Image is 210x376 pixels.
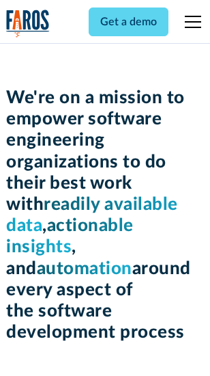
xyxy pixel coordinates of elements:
span: automation [37,260,132,278]
span: actionable insights [6,217,134,256]
span: readily available data [6,196,178,234]
a: home [6,10,50,38]
a: Get a demo [89,8,168,36]
img: Logo of the analytics and reporting company Faros. [6,10,50,38]
h1: We're on a mission to empower software engineering organizations to do their best work with , , a... [6,88,204,343]
div: menu [177,5,204,38]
